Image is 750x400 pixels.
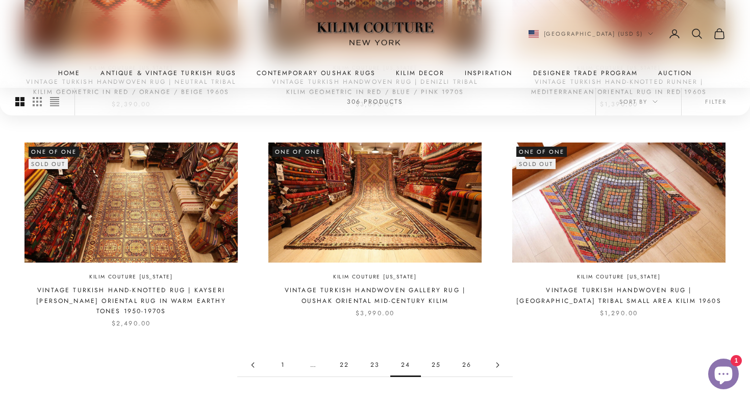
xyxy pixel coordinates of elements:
[268,285,482,306] a: Vintage Turkish Handwoven Gallery Rug | Oushak Oriental Mid-Century Kilim
[600,308,638,318] sale-price: $1,290.00
[329,354,360,377] a: Go to page 22
[237,354,268,377] a: Go to page 23
[396,68,444,78] summary: Kilim Decor
[333,273,417,281] a: Kilim Couture [US_STATE]
[596,88,681,115] button: Sort by
[237,354,513,377] nav: Pagination navigation
[544,29,643,38] span: [GEOGRAPHIC_DATA] (USD $)
[272,147,323,157] span: One of One
[658,68,692,78] a: Auction
[465,68,513,78] a: Inspiration
[298,354,329,377] span: …
[101,68,236,78] a: Antique & Vintage Turkish Rugs
[533,68,638,78] a: Designer Trade Program
[24,68,726,78] nav: Primary navigation
[50,88,59,115] button: Switch to compact product images
[529,28,726,40] nav: Secondary navigation
[452,354,482,377] a: Go to page 26
[29,147,79,157] span: One of One
[33,88,42,115] button: Switch to smaller product images
[529,29,654,38] button: Change country or currency
[482,354,513,377] a: Go to page 25
[577,273,661,281] a: Kilim Couture [US_STATE]
[421,354,452,377] a: Go to page 25
[24,285,238,316] a: Vintage Turkish Hand-Knotted Rug | Kayseri [PERSON_NAME] Oriental Rug in Warm Earthy Tones 1950-1...
[311,10,439,58] img: Logo of Kilim Couture New York
[682,88,750,115] button: Filter
[268,354,298,377] a: Go to page 1
[619,97,658,106] span: Sort by
[705,359,742,392] inbox-online-store-chat: Shopify online store chat
[29,159,68,169] sold-out-badge: Sold out
[58,68,81,78] a: Home
[390,354,421,377] span: 24
[257,68,376,78] a: Contemporary Oushak Rugs
[89,273,173,281] a: Kilim Couture [US_STATE]
[529,30,539,38] img: United States
[112,318,151,328] sale-price: $2,490.00
[360,354,390,377] a: Go to page 23
[15,88,24,115] button: Switch to larger product images
[516,147,567,157] span: One of One
[516,159,556,169] sold-out-badge: Sold out
[512,285,726,306] a: Vintage Turkish Handwoven Rug | [GEOGRAPHIC_DATA] Tribal Small Area Kilim 1960s
[356,308,394,318] sale-price: $3,990.00
[347,97,404,107] p: 306 products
